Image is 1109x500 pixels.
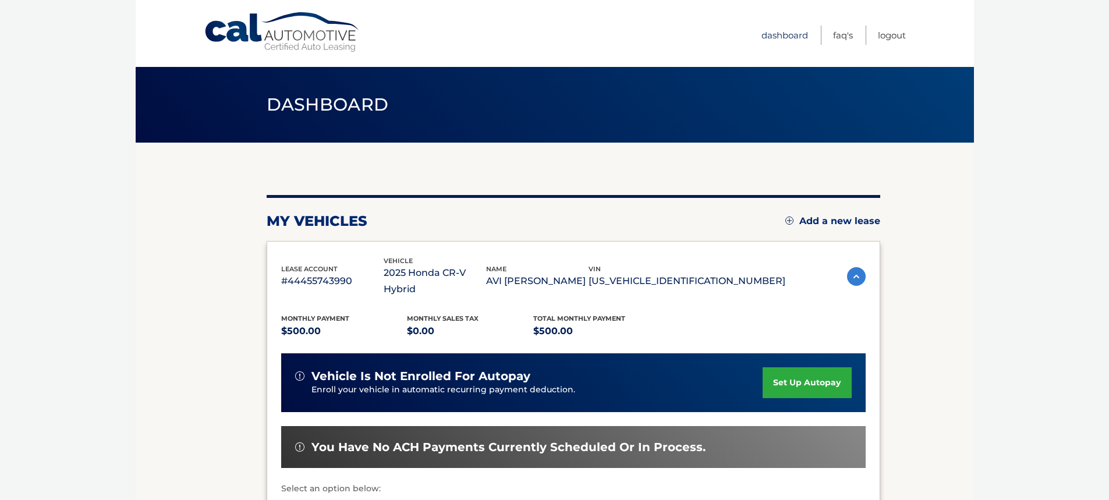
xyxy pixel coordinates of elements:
[267,212,367,230] h2: my vehicles
[295,442,304,452] img: alert-white.svg
[407,314,479,322] span: Monthly sales Tax
[384,265,486,297] p: 2025 Honda CR-V Hybrid
[267,94,389,115] span: Dashboard
[281,323,408,339] p: $500.00
[295,371,304,381] img: alert-white.svg
[281,482,866,496] p: Select an option below:
[589,273,785,289] p: [US_VEHICLE_IDENTIFICATION_NUMBER]
[833,26,853,45] a: FAQ's
[533,323,660,339] p: $500.00
[311,440,706,455] span: You have no ACH payments currently scheduled or in process.
[486,265,506,273] span: name
[311,384,763,396] p: Enroll your vehicle in automatic recurring payment deduction.
[281,273,384,289] p: #44455743990
[761,26,808,45] a: Dashboard
[589,265,601,273] span: vin
[785,217,793,225] img: add.svg
[281,265,338,273] span: lease account
[847,267,866,286] img: accordion-active.svg
[311,369,530,384] span: vehicle is not enrolled for autopay
[204,12,361,53] a: Cal Automotive
[533,314,625,322] span: Total Monthly Payment
[281,314,349,322] span: Monthly Payment
[763,367,851,398] a: set up autopay
[878,26,906,45] a: Logout
[407,323,533,339] p: $0.00
[785,215,880,227] a: Add a new lease
[384,257,413,265] span: vehicle
[486,273,589,289] p: AVI [PERSON_NAME]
